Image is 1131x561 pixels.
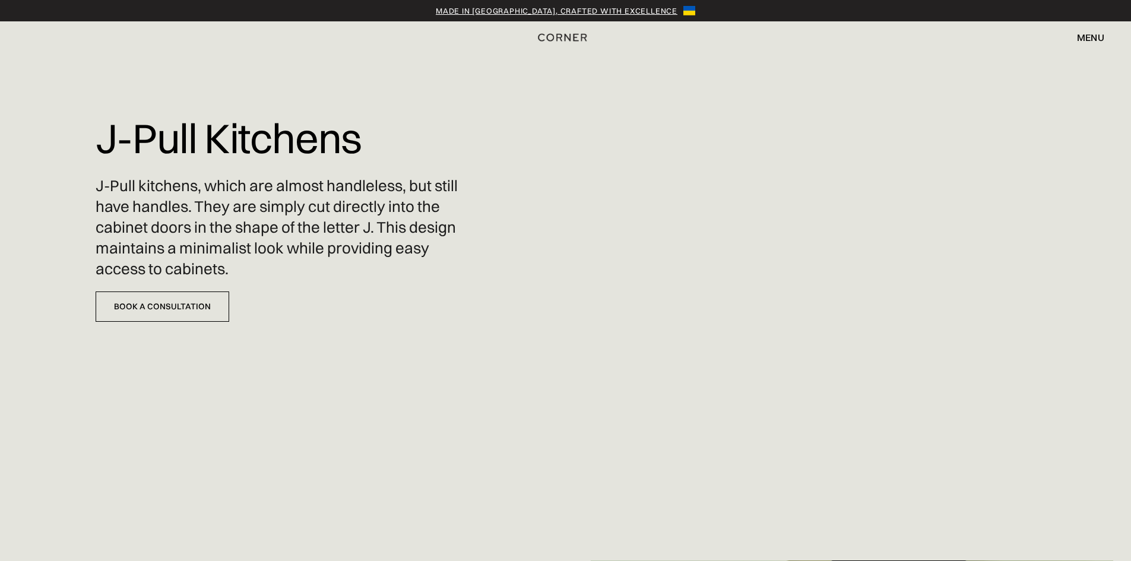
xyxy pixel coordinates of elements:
[96,107,362,170] h1: J-Pull Kitchens
[96,291,229,322] a: Book a Consultation
[96,176,463,280] p: J-Pull kitchens, which are almost handleless, but still have handles. They are simply cut directl...
[436,5,677,17] a: Made in [GEOGRAPHIC_DATA], crafted with excellence
[1077,33,1104,42] div: menu
[1065,27,1104,47] div: menu
[524,30,608,45] a: home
